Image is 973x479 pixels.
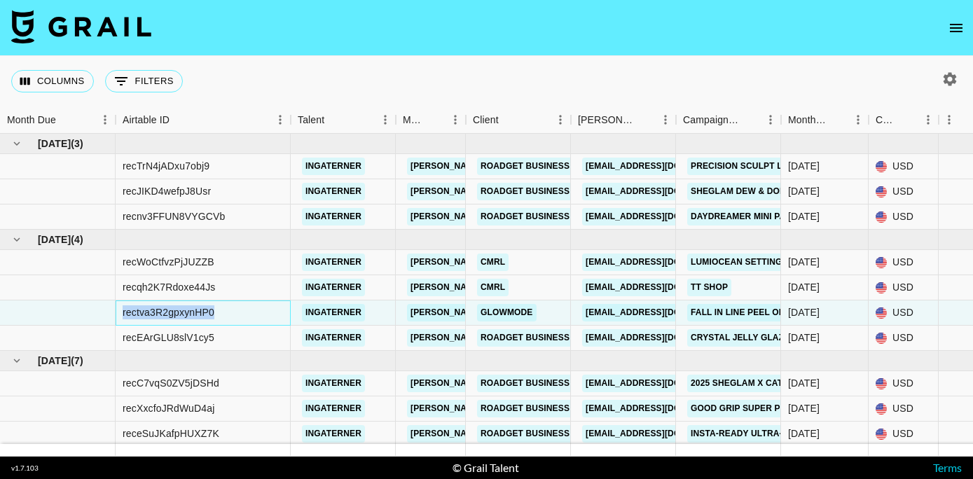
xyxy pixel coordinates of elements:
[95,109,116,130] button: Menu
[123,376,219,390] div: recC7vqS0ZV5jDSHd
[302,158,365,175] a: ingaterner
[582,425,739,443] a: [EMAIL_ADDRESS][DOMAIN_NAME]
[170,110,189,130] button: Sort
[123,106,170,134] div: Airtable ID
[71,354,83,368] span: ( 7 )
[687,279,731,296] a: TT Shop
[788,426,820,440] div: Sep '25
[302,375,365,392] a: ingaterner
[582,183,739,200] a: [EMAIL_ADDRESS][DOMAIN_NAME]
[687,254,817,271] a: Lumiocean setting spray
[939,109,960,130] button: Menu
[477,279,509,296] a: CMRL
[375,109,396,130] button: Menu
[676,106,781,134] div: Campaign (Type)
[123,401,214,415] div: recXxcfoJRdWuD4aj
[407,329,635,347] a: [PERSON_NAME][EMAIL_ADDRESS][DOMAIN_NAME]
[477,400,649,417] a: Roadget Business [DOMAIN_NAME].
[477,183,649,200] a: Roadget Business [DOMAIN_NAME].
[123,426,219,440] div: receSuJKafpHUXZ7K
[7,351,27,370] button: hide children
[687,400,831,417] a: Good Grip Super Power Duo
[123,255,214,269] div: recWoCtfvzPjJUZZB
[71,232,83,247] span: ( 4 )
[848,109,869,130] button: Menu
[298,106,324,134] div: Talent
[123,331,214,345] div: recEArGLU8slV1cy5
[687,304,864,321] a: Fall In Line Peel Off Lip Liner Stain
[407,208,635,225] a: [PERSON_NAME][EMAIL_ADDRESS][DOMAIN_NAME]
[788,376,820,390] div: Sep '25
[477,208,649,225] a: Roadget Business [DOMAIN_NAME].
[396,106,466,134] div: Manager
[788,106,828,134] div: Month Due
[116,106,291,134] div: Airtable ID
[869,300,939,326] div: USD
[582,375,739,392] a: [EMAIL_ADDRESS][DOMAIN_NAME]
[828,110,848,130] button: Sort
[270,109,291,130] button: Menu
[11,10,151,43] img: Grail Talent
[550,109,571,130] button: Menu
[687,208,816,225] a: Daydreamer Mini Palette
[56,110,76,130] button: Sort
[38,354,71,368] span: [DATE]
[407,254,635,271] a: [PERSON_NAME][EMAIL_ADDRESS][DOMAIN_NAME]
[869,106,939,134] div: Currency
[123,280,216,294] div: recqh2K7Rdoxe44Js
[105,70,183,92] button: Show filters
[407,183,635,200] a: [PERSON_NAME][EMAIL_ADDRESS][DOMAIN_NAME]
[869,204,939,230] div: USD
[466,106,571,134] div: Client
[477,329,649,347] a: Roadget Business [DOMAIN_NAME].
[123,184,211,198] div: recJIKD4wefpJ8Usr
[687,425,962,443] a: Insta-Ready Ultra-Fine Blur & Lift Setting Powder Duo
[7,106,56,134] div: Month Due
[869,250,939,275] div: USD
[38,137,71,151] span: [DATE]
[933,461,962,474] a: Terms
[407,400,635,417] a: [PERSON_NAME][EMAIL_ADDRESS][DOMAIN_NAME]
[683,106,740,134] div: Campaign (Type)
[302,304,365,321] a: ingaterner
[869,275,939,300] div: USD
[788,255,820,269] div: Aug '25
[876,106,898,134] div: Currency
[781,106,869,134] div: Month Due
[582,279,739,296] a: [EMAIL_ADDRESS][DOMAIN_NAME]
[788,331,820,345] div: Aug '25
[582,329,739,347] a: [EMAIL_ADDRESS][DOMAIN_NAME]
[7,230,27,249] button: hide children
[869,371,939,396] div: USD
[582,254,739,271] a: [EMAIL_ADDRESS][DOMAIN_NAME]
[788,209,820,223] div: Jul '25
[918,109,939,130] button: Menu
[477,304,537,321] a: GLOWMODE
[473,106,499,134] div: Client
[11,70,94,92] button: Select columns
[687,183,895,200] a: SHEGLAM Dew & Done Skin Tint with SPF20.
[291,106,396,134] div: Talent
[869,422,939,447] div: USD
[788,305,820,319] div: Aug '25
[582,208,739,225] a: [EMAIL_ADDRESS][DOMAIN_NAME]
[407,375,635,392] a: [PERSON_NAME][EMAIL_ADDRESS][DOMAIN_NAME]
[477,375,649,392] a: Roadget Business [DOMAIN_NAME].
[123,209,225,223] div: recnv3FFUN8VYGCVb
[324,110,344,130] button: Sort
[407,425,635,443] a: [PERSON_NAME][EMAIL_ADDRESS][DOMAIN_NAME]
[499,110,518,130] button: Sort
[445,109,466,130] button: Menu
[687,329,808,347] a: Crystal Jelly Glaze 2.0
[477,425,649,443] a: Roadget Business [DOMAIN_NAME].
[898,110,918,130] button: Sort
[578,106,635,134] div: [PERSON_NAME]
[302,425,365,443] a: ingaterner
[477,158,649,175] a: Roadget Business [DOMAIN_NAME].
[11,464,39,473] div: v 1.7.103
[302,208,365,225] a: ingaterner
[582,304,739,321] a: [EMAIL_ADDRESS][DOMAIN_NAME]
[942,14,970,42] button: open drawer
[302,279,365,296] a: ingaterner
[123,159,209,173] div: recTrN4jADxu7obj9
